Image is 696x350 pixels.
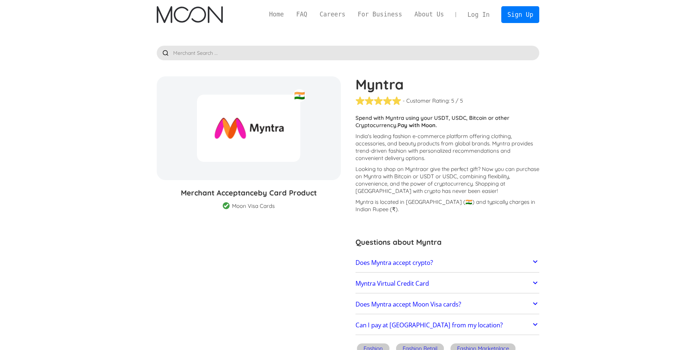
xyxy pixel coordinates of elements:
[290,10,313,19] a: FAQ
[355,133,540,162] p: India's leading fashion e-commerce platform offering clothing, accessories, and beauty products f...
[398,122,437,129] strong: Pay with Moon.
[355,322,503,329] h2: Can I pay at [GEOGRAPHIC_DATA] from my location?
[355,301,461,308] h2: Does Myntra accept Moon Visa cards?
[355,255,540,270] a: Does Myntra accept crypto?
[355,114,540,129] p: Spend with Myntra using your USDT, USDC, Bitcoin or other Cryptocurrency.
[263,10,290,19] a: Home
[258,188,317,197] span: by Card Product
[456,97,463,104] div: / 5
[293,89,306,102] div: 🇮🇳
[403,97,450,104] div: - Customer Rating:
[355,276,540,291] a: Myntra Virtual Credit Card
[351,10,408,19] a: For Business
[355,259,433,266] h2: Does Myntra accept crypto?
[355,237,540,248] h3: Questions about Myntra
[408,10,450,19] a: About Us
[461,7,496,23] a: Log In
[157,187,341,198] h3: Merchant Acceptance
[157,6,223,23] img: Moon Logo
[157,46,540,60] input: Merchant Search ...
[355,280,429,287] h2: Myntra Virtual Credit Card
[423,166,478,172] span: or give the perfect gift
[355,318,540,333] a: Can I pay at [GEOGRAPHIC_DATA] from my location?
[501,6,539,23] a: Sign Up
[355,198,540,213] p: Myntra is located in [GEOGRAPHIC_DATA] (🇮🇳) and typically charges in Indian Rupee (₹).
[355,76,540,92] h1: Myntra
[232,202,275,210] div: Moon Visa Cards
[451,97,454,104] div: 5
[355,166,540,195] p: Looking to shop on Myntra ? Now you can purchase on Myntra with Bitcoin or USDT or USDC, combinin...
[355,297,540,312] a: Does Myntra accept Moon Visa cards?
[157,6,223,23] a: home
[313,10,351,19] a: Careers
